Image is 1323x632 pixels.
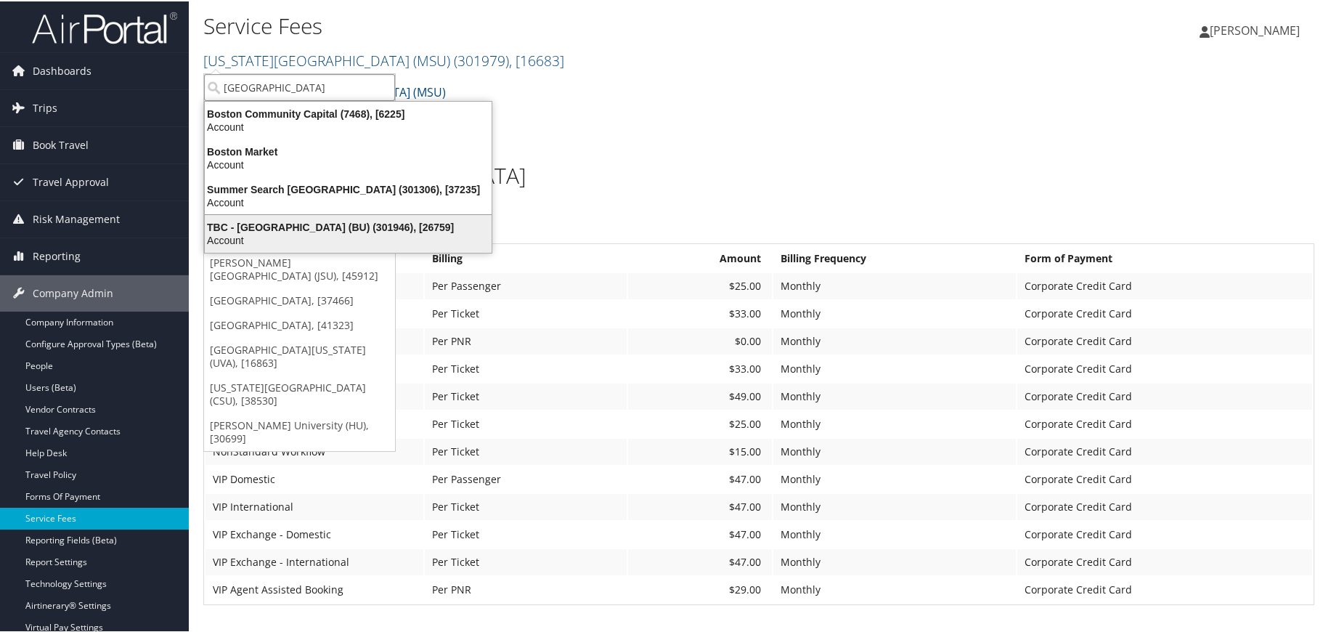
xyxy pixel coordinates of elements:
[196,195,500,208] div: Account
[203,216,1314,236] h3: Full Service Agent
[204,287,395,312] a: [GEOGRAPHIC_DATA], [37466]
[1017,465,1312,491] td: Corporate Credit Card
[773,299,1016,325] td: Monthly
[628,299,772,325] td: $33.00
[425,493,627,519] td: Per Ticket
[425,355,627,381] td: Per Ticket
[1017,355,1312,381] td: Corporate Credit Card
[33,200,120,236] span: Risk Management
[204,73,395,100] input: Search Accounts
[33,237,81,273] span: Reporting
[1017,575,1312,601] td: Corporate Credit Card
[773,465,1016,491] td: Monthly
[1017,410,1312,436] td: Corporate Credit Card
[425,327,627,353] td: Per PNR
[205,520,423,546] td: VIP Exchange - Domestic
[773,272,1016,298] td: Monthly
[204,412,395,450] a: [PERSON_NAME] University (HU), [30699]
[1017,520,1312,546] td: Corporate Credit Card
[773,382,1016,408] td: Monthly
[204,374,395,412] a: [US_STATE][GEOGRAPHIC_DATA] (CSU), [38530]
[425,520,627,546] td: Per Ticket
[628,520,772,546] td: $47.00
[1017,272,1312,298] td: Corporate Credit Card
[773,520,1016,546] td: Monthly
[425,548,627,574] td: Per Ticket
[628,327,772,353] td: $0.00
[203,49,564,69] a: [US_STATE][GEOGRAPHIC_DATA] (MSU)
[773,244,1016,270] th: Billing Frequency
[196,232,500,246] div: Account
[628,575,772,601] td: $29.00
[1210,21,1300,37] span: [PERSON_NAME]
[773,437,1016,463] td: Monthly
[425,437,627,463] td: Per Ticket
[628,437,772,463] td: $15.00
[196,106,500,119] div: Boston Community Capital (7468), [6225]
[773,327,1016,353] td: Monthly
[33,89,57,125] span: Trips
[203,159,1314,190] h1: [US_STATE][GEOGRAPHIC_DATA]
[1017,299,1312,325] td: Corporate Credit Card
[628,548,772,574] td: $47.00
[773,575,1016,601] td: Monthly
[204,312,395,336] a: [GEOGRAPHIC_DATA], [41323]
[628,272,772,298] td: $25.00
[1017,327,1312,353] td: Corporate Credit Card
[203,9,944,40] h1: Service Fees
[196,119,500,132] div: Account
[425,575,627,601] td: Per PNR
[196,219,500,232] div: TBC - [GEOGRAPHIC_DATA] (BU) (301946), [26759]
[1017,382,1312,408] td: Corporate Credit Card
[425,272,627,298] td: Per Passenger
[1017,493,1312,519] td: Corporate Credit Card
[205,548,423,574] td: VIP Exchange - International
[196,157,500,170] div: Account
[628,382,772,408] td: $49.00
[33,52,91,88] span: Dashboards
[33,274,113,310] span: Company Admin
[425,410,627,436] td: Per Ticket
[205,493,423,519] td: VIP International
[1017,437,1312,463] td: Corporate Credit Card
[509,49,564,69] span: , [ 16683 ]
[628,493,772,519] td: $47.00
[628,410,772,436] td: $25.00
[204,336,395,374] a: [GEOGRAPHIC_DATA][US_STATE] (UVA), [16863]
[32,9,177,44] img: airportal-logo.png
[1200,7,1314,51] a: [PERSON_NAME]
[33,126,89,162] span: Book Travel
[33,163,109,199] span: Travel Approval
[454,49,509,69] span: ( 301979 )
[628,465,772,491] td: $47.00
[205,465,423,491] td: VIP Domestic
[1017,548,1312,574] td: Corporate Credit Card
[196,144,500,157] div: Boston Market
[773,548,1016,574] td: Monthly
[773,355,1016,381] td: Monthly
[773,410,1016,436] td: Monthly
[1017,244,1312,270] th: Form of Payment
[425,465,627,491] td: Per Passenger
[773,493,1016,519] td: Monthly
[205,575,423,601] td: VIP Agent Assisted Booking
[425,244,627,270] th: Billing
[628,244,772,270] th: Amount
[204,249,395,287] a: [PERSON_NAME][GEOGRAPHIC_DATA] (JSU), [45912]
[628,355,772,381] td: $33.00
[425,382,627,408] td: Per Ticket
[196,182,500,195] div: Summer Search [GEOGRAPHIC_DATA] (301306), [37235]
[425,299,627,325] td: Per Ticket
